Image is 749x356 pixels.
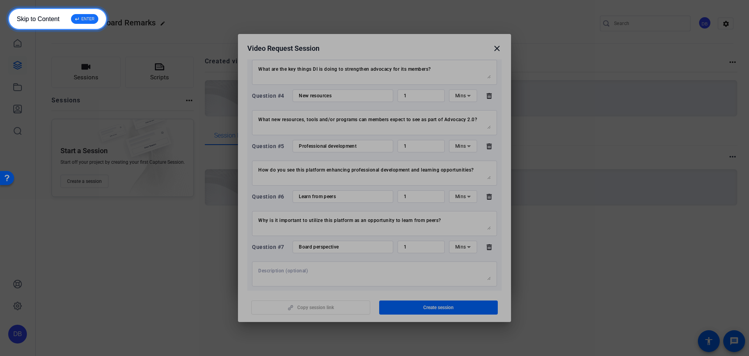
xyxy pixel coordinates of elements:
[423,304,454,311] span: Create session
[247,44,502,53] div: Video Request Session
[404,93,438,99] input: Time
[455,244,466,250] span: Mins
[252,242,288,252] div: Question #7
[252,192,288,201] div: Question #6
[379,301,498,315] button: Create session
[455,143,466,149] span: Mins
[252,91,288,100] div: Question #4
[252,141,288,151] div: Question #5
[404,244,438,250] input: Time
[299,244,387,250] input: Enter your question here
[492,44,502,53] mat-icon: close
[455,93,466,98] span: Mins
[455,194,466,199] span: Mins
[299,93,387,99] input: Enter your question here
[404,143,438,149] input: Time
[299,193,387,200] input: Enter your question here
[404,193,438,200] input: Time
[299,143,387,149] input: Enter your question here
